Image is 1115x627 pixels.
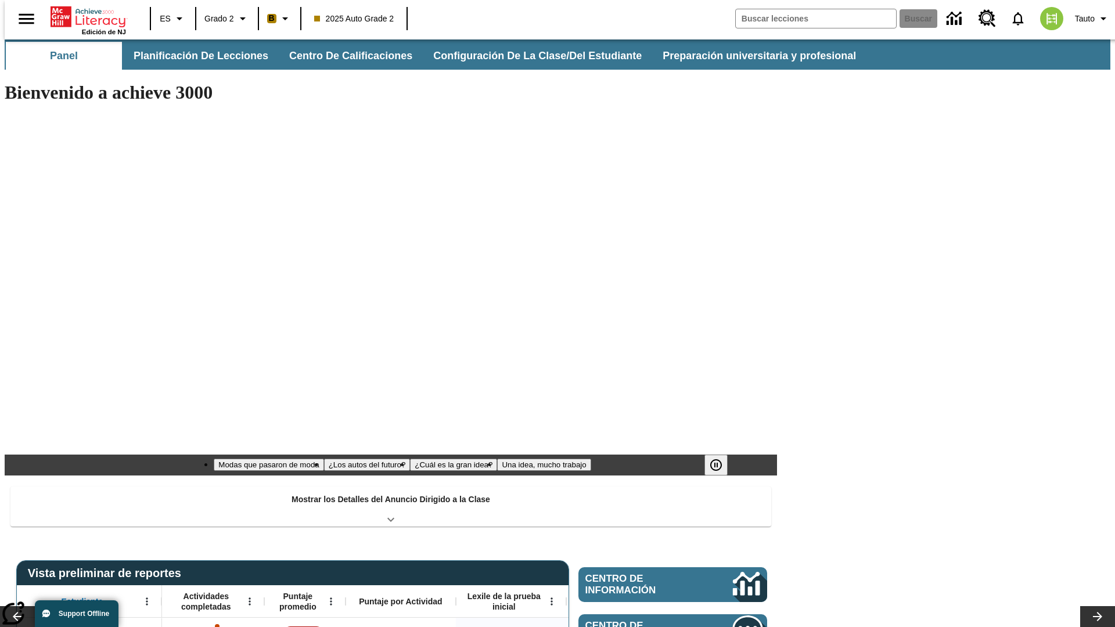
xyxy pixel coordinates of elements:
input: Buscar campo [736,9,896,28]
button: Configuración de la clase/del estudiante [424,42,651,70]
span: Grado 2 [204,13,234,25]
a: Centro de información [578,567,767,602]
div: Pausar [704,455,739,475]
span: Support Offline [59,610,109,618]
button: Diapositiva 4 Una idea, mucho trabajo [497,459,591,471]
button: Support Offline [35,600,118,627]
h1: Bienvenido a achieve 3000 [5,82,777,103]
body: Máximo 600 caracteres Presiona Escape para desactivar la barra de herramientas Presiona Alt + F10... [5,9,170,20]
button: Centro de calificaciones [280,42,422,70]
button: Perfil/Configuración [1070,8,1115,29]
button: Grado: Grado 2, Elige un grado [200,8,254,29]
span: Estudiante [62,596,103,607]
span: Lexile de la prueba inicial [462,591,546,612]
span: Centro de información [585,573,694,596]
p: Mostrar los Detalles del Anuncio Dirigido a la Clase [292,493,490,506]
button: Abrir el menú lateral [9,2,44,36]
span: Tauto [1075,13,1095,25]
button: Pausar [704,455,728,475]
span: Vista preliminar de reportes [28,567,187,580]
span: Puntaje promedio [270,591,326,612]
button: Abrir menú [138,593,156,610]
button: Lenguaje: ES, Selecciona un idioma [154,8,192,29]
div: Subbarra de navegación [5,42,866,70]
button: Carrusel de lecciones, seguir [1080,606,1115,627]
button: Planificación de lecciones [124,42,278,70]
button: Preparación universitaria y profesional [653,42,865,70]
button: Diapositiva 1 Modas que pasaron de moda [214,459,323,471]
span: B [269,11,275,26]
button: Panel [6,42,122,70]
a: Centro de información [940,3,972,35]
button: Diapositiva 2 ¿Los autos del futuro? [324,459,411,471]
button: Escoja un nuevo avatar [1033,3,1070,34]
a: Portada [51,5,126,28]
span: Actividades completadas [168,591,244,612]
div: Portada [51,4,126,35]
a: Centro de recursos, Se abrirá en una pestaña nueva. [972,3,1003,34]
img: avatar image [1040,7,1063,30]
span: ES [160,13,171,25]
span: Edición de NJ [82,28,126,35]
span: Puntaje por Actividad [359,596,442,607]
button: Boost El color de la clase es anaranjado claro. Cambiar el color de la clase. [262,8,297,29]
a: Notificaciones [1003,3,1033,34]
div: Subbarra de navegación [5,39,1110,70]
div: Mostrar los Detalles del Anuncio Dirigido a la Clase [10,487,771,527]
button: Abrir menú [322,593,340,610]
button: Diapositiva 3 ¿Cuál es la gran idea? [410,459,497,471]
button: Abrir menú [543,593,560,610]
button: Abrir menú [241,593,258,610]
span: 2025 Auto Grade 2 [314,13,394,25]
